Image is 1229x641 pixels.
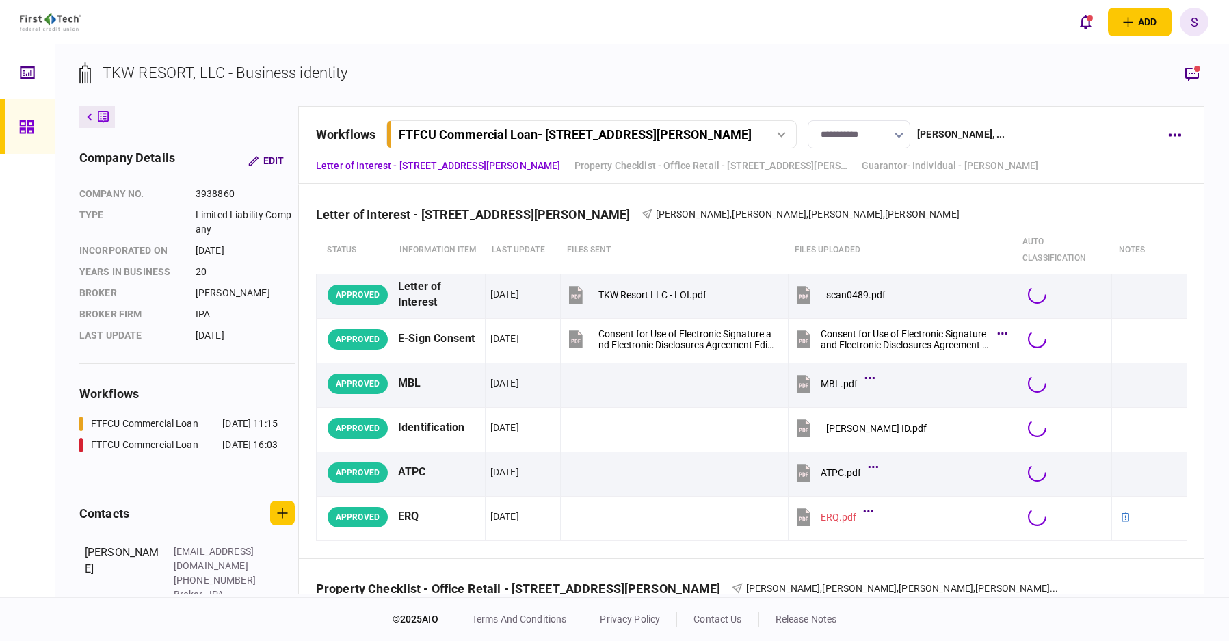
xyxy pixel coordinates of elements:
[826,423,927,434] div: Tom White ID.pdf
[79,307,182,322] div: broker firm
[398,324,480,354] div: E-Sign Consent
[598,289,706,300] div: TKW Resort LLC - LOI.pdf
[398,501,480,532] div: ERQ
[490,287,519,301] div: [DATE]
[899,583,973,594] span: [PERSON_NAME]
[222,438,278,452] div: [DATE] 16:03
[566,279,706,310] button: TKW Resort LLC - LOI.pdf
[973,583,975,594] span: ,
[79,384,295,403] div: workflows
[398,457,480,488] div: ATPC
[398,368,480,399] div: MBL
[1071,8,1100,36] button: open notifications list
[399,127,752,142] div: FTFCU Commercial Loan - [STREET_ADDRESS][PERSON_NAME]
[222,417,278,431] div: [DATE] 11:15
[793,368,871,399] button: MBL.pdf
[793,413,927,443] button: Tom White ID.pdf
[328,462,388,483] div: APPROVED
[85,545,160,602] div: [PERSON_NAME]
[490,510,519,523] div: [DATE]
[793,324,1004,354] button: Consent for Use of Electronic Signature and Electronic Disclosures Agreement Editable.pdf
[328,285,388,305] div: APPROVED
[490,465,519,479] div: [DATE]
[917,127,1005,142] div: [PERSON_NAME] , ...
[806,209,808,220] span: ,
[490,421,519,434] div: [DATE]
[808,209,883,220] span: [PERSON_NAME]
[693,614,741,625] a: contact us
[1180,8,1208,36] button: S
[793,457,875,488] button: ATPC.pdf
[826,289,886,300] div: scan0489.pdf
[821,378,858,389] div: MBL.pdf
[1112,226,1152,274] th: notes
[822,583,897,594] span: [PERSON_NAME]
[732,209,806,220] span: [PERSON_NAME]
[566,324,776,354] button: Consent for Use of Electronic Signature and Electronic Disclosures Agreement Editable.pdf
[316,226,393,274] th: status
[79,286,182,300] div: Broker
[196,187,295,201] div: 3938860
[196,244,295,258] div: [DATE]
[328,329,388,350] div: APPROVED
[656,209,730,220] span: [PERSON_NAME]
[1016,226,1112,274] th: auto classification
[776,614,837,625] a: release notes
[79,328,182,343] div: last update
[490,376,519,390] div: [DATE]
[883,209,885,220] span: ,
[316,581,732,596] div: Property Checklist - Office Retail - [STREET_ADDRESS][PERSON_NAME]
[328,374,388,394] div: APPROVED
[328,418,388,439] div: APPROVED
[393,612,455,627] div: © 2025 AIO
[862,159,1039,173] a: Guarantor- Individual - [PERSON_NAME]
[398,279,480,311] div: Letter of Interest
[196,208,295,237] div: Limited Liability Company
[316,207,642,222] div: Letter of Interest - [STREET_ADDRESS][PERSON_NAME]
[600,614,660,625] a: privacy policy
[174,545,263,573] div: [EMAIL_ADDRESS][DOMAIN_NAME]
[560,226,788,274] th: files sent
[103,62,348,84] div: TKW RESORT, LLC - Business identity
[788,226,1016,274] th: Files uploaded
[79,244,182,258] div: incorporated on
[472,614,567,625] a: terms and conditions
[79,265,182,279] div: years in business
[490,332,519,345] div: [DATE]
[79,438,278,452] a: FTFCU Commercial Loan[DATE] 16:03
[1050,581,1058,596] span: ...
[237,148,295,173] button: Edit
[316,159,561,173] a: Letter of Interest - [STREET_ADDRESS][PERSON_NAME]
[79,504,129,523] div: contacts
[91,438,198,452] div: FTFCU Commercial Loan
[793,501,870,532] button: ERQ.pdf
[746,581,1059,596] div: Kate White
[196,307,295,322] div: IPA
[174,573,263,588] div: [PHONE_NUMBER]
[316,125,375,144] div: workflows
[79,208,182,237] div: Type
[821,328,990,350] div: Consent for Use of Electronic Signature and Electronic Disclosures Agreement Editable.pdf
[598,328,776,350] div: Consent for Use of Electronic Signature and Electronic Disclosures Agreement Editable.pdf
[20,13,81,31] img: client company logo
[746,583,821,594] span: [PERSON_NAME]
[174,588,263,602] div: Broker - IPA
[79,417,278,431] a: FTFCU Commercial Loan[DATE] 11:15
[975,583,1050,594] span: [PERSON_NAME]
[386,120,797,148] button: FTFCU Commercial Loan- [STREET_ADDRESS][PERSON_NAME]
[91,417,198,431] div: FTFCU Commercial Loan
[820,583,822,594] span: ,
[196,286,295,300] div: [PERSON_NAME]
[393,226,485,274] th: Information item
[793,279,886,310] button: scan0489.pdf
[821,467,861,478] div: ATPC.pdf
[821,512,856,523] div: ERQ.pdf
[196,328,295,343] div: [DATE]
[79,148,175,173] div: company details
[730,209,732,220] span: ,
[885,209,960,220] span: [PERSON_NAME]
[328,507,388,527] div: APPROVED
[196,265,295,279] div: 20
[574,159,848,173] a: Property Checklist - Office Retail - [STREET_ADDRESS][PERSON_NAME]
